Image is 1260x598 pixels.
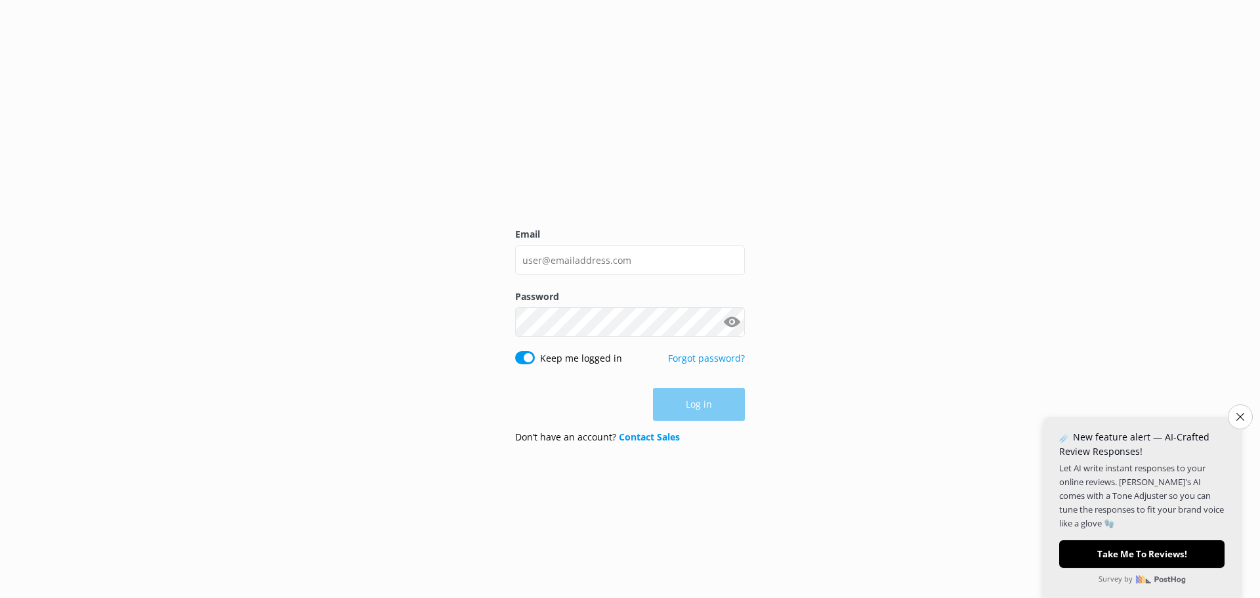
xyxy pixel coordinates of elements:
label: Password [515,289,745,304]
button: Show password [719,309,745,335]
label: Email [515,227,745,242]
label: Keep me logged in [540,351,622,366]
a: Forgot password? [668,352,745,364]
a: Contact Sales [619,431,680,443]
input: user@emailaddress.com [515,246,745,275]
p: Don’t have an account? [515,430,680,444]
